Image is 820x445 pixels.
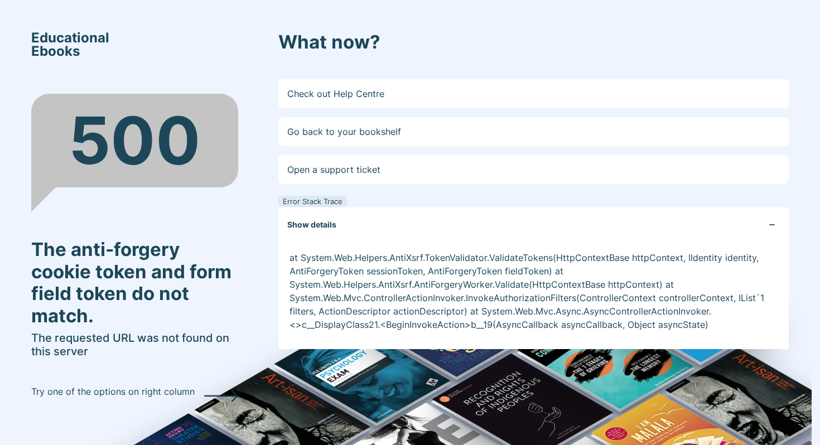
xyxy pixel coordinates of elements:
h3: The anti-forgery cookie token and form field token do not match. [31,239,238,327]
p: Try one of the options on right column [31,385,195,398]
h5: The requested URL was not found on this server [31,331,238,358]
a: Check out Help Centre [278,79,789,108]
a: Open a support ticket [278,155,789,184]
span: Educational Ebooks [31,31,109,58]
p: at System.Web.Helpers.AntiXsrf.TokenValidator.ValidateTokens(HttpContextBase httpContext, IIdenti... [290,251,778,331]
h3: What now? [278,31,789,54]
button: Show details [287,207,789,242]
div: 500 [31,94,238,187]
a: Go back to your bookshelf [278,117,789,146]
div: Error Stack Trace [278,196,347,207]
